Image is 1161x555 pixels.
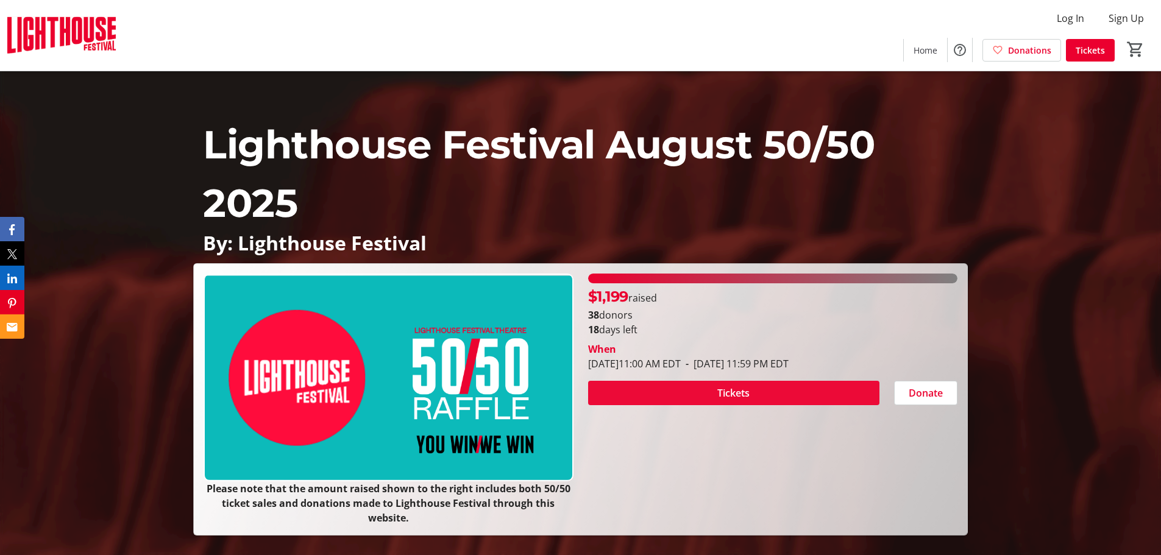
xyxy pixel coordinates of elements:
a: Tickets [1066,39,1115,62]
button: Tickets [588,381,879,405]
button: Donate [894,381,957,405]
p: raised [588,286,657,308]
p: days left [588,322,957,337]
span: 18 [588,323,599,336]
span: Sign Up [1109,11,1144,26]
p: Lighthouse Festival August 50/50 2025 [203,115,957,232]
div: 100% of fundraising goal reached [588,274,957,283]
strong: Please note that the amount raised shown to the right includes both 50/50 ticket sales and donati... [207,482,570,525]
span: - [681,357,694,370]
button: Cart [1124,38,1146,60]
span: [DATE] 11:59 PM EDT [681,357,789,370]
span: Log In [1057,11,1084,26]
button: Sign Up [1099,9,1154,28]
button: Help [948,38,972,62]
span: Donate [909,386,943,400]
span: Home [914,44,937,57]
img: Campaign CTA Media Photo [204,274,573,481]
span: Tickets [1076,44,1105,57]
p: By: Lighthouse Festival [203,232,957,253]
span: Donations [1008,44,1051,57]
a: Donations [982,39,1061,62]
span: $1,199 [588,288,628,305]
button: Log In [1047,9,1094,28]
b: 38 [588,308,599,322]
a: Home [904,39,947,62]
span: [DATE] 11:00 AM EDT [588,357,681,370]
p: donors [588,308,957,322]
span: Tickets [717,386,750,400]
div: When [588,342,616,356]
img: Lighthouse Festival's Logo [7,5,116,66]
